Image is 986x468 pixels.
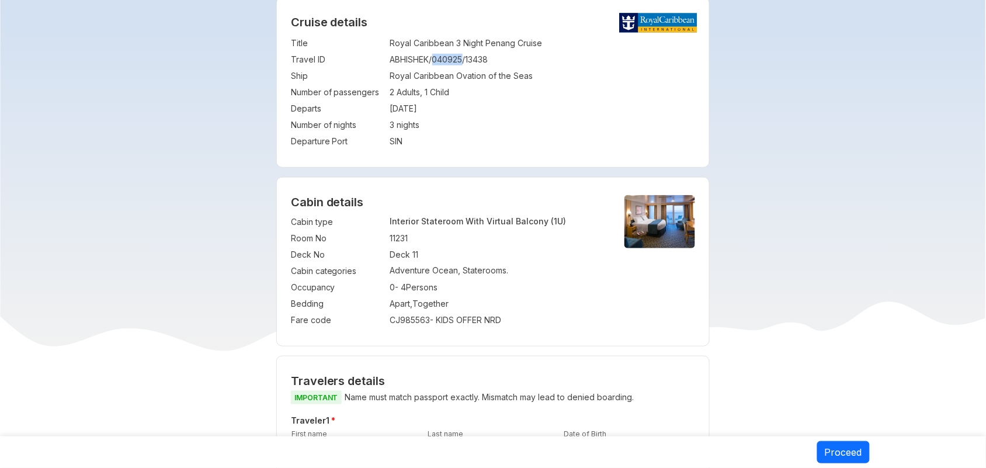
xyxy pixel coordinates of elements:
h5: Traveler 1 [289,414,698,428]
td: : [384,117,390,133]
td: : [384,68,390,84]
td: Title [291,35,384,51]
span: IMPORTANT [291,391,342,404]
label: Last name [428,430,463,439]
td: Cabin type [291,214,384,230]
span: Apart , [390,299,413,308]
p: Name must match passport exactly. Mismatch may lead to denied boarding. [291,390,696,405]
td: Room No [291,230,384,247]
h2: Cruise details [291,15,696,29]
td: : [384,263,390,279]
td: Ship [291,68,384,84]
td: : [384,133,390,150]
td: : [384,35,390,51]
td: 0 - 4 Persons [390,279,605,296]
p: Interior Stateroom With Virtual Balcony [390,216,605,226]
label: Date of Birth [564,430,607,439]
td: [DATE] [390,100,696,117]
td: : [384,296,390,312]
td: : [384,230,390,247]
td: ABHISHEK/040925/13438 [390,51,696,68]
div: CJ985563 - KIDS OFFER NRD [390,314,605,326]
button: Proceed [817,441,870,463]
td: : [384,247,390,263]
td: Cabin categories [291,263,384,279]
td: 11231 [390,230,605,247]
td: Departs [291,100,384,117]
td: Departure Port [291,133,384,150]
td: Occupancy [291,279,384,296]
td: : [384,51,390,68]
p: Adventure Ocean, Staterooms. [390,265,605,275]
td: Deck No [291,247,384,263]
td: : [384,100,390,117]
td: : [384,312,390,328]
td: Fare code [291,312,384,328]
label: First name [291,430,327,439]
td: SIN [390,133,696,150]
td: : [384,279,390,296]
td: Royal Caribbean Ovation of the Seas [390,68,696,84]
td: Number of nights [291,117,384,133]
td: Travel ID [291,51,384,68]
h4: Cabin details [291,195,696,209]
td: Deck 11 [390,247,605,263]
span: (1U) [551,216,567,226]
td: Number of passengers [291,84,384,100]
span: Together [413,299,449,308]
td: : [384,214,390,230]
td: 3 nights [390,117,696,133]
h2: Travelers details [291,374,696,388]
td: Bedding [291,296,384,312]
td: Royal Caribbean 3 Night Penang Cruise [390,35,696,51]
td: 2 Adults, 1 Child [390,84,696,100]
td: : [384,84,390,100]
